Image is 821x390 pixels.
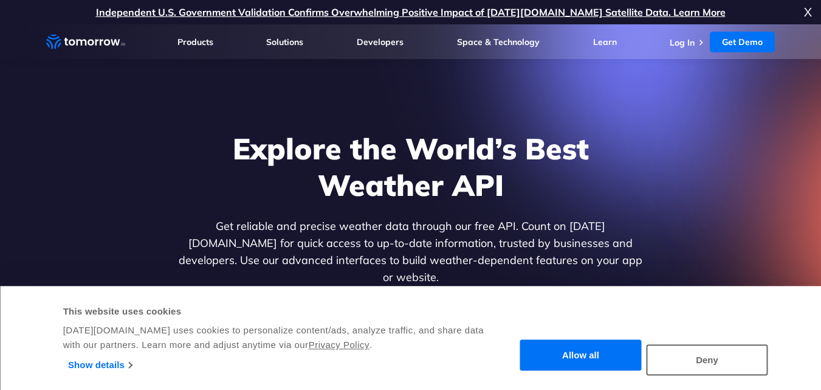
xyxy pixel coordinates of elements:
[176,218,645,286] p: Get reliable and precise weather data through our free API. Count on [DATE][DOMAIN_NAME] for quic...
[68,356,132,374] a: Show details
[177,37,213,47] a: Products
[457,37,540,47] a: Space & Technology
[357,37,404,47] a: Developers
[647,344,768,375] button: Deny
[63,304,499,319] div: This website uses cookies
[710,32,775,52] a: Get Demo
[176,130,645,203] h1: Explore the World’s Best Weather API
[309,340,369,350] a: Privacy Policy
[266,37,303,47] a: Solutions
[96,6,726,18] a: Independent U.S. Government Validation Confirms Overwhelming Positive Impact of [DATE][DOMAIN_NAM...
[46,33,125,51] a: Home link
[63,323,499,352] div: [DATE][DOMAIN_NAME] uses cookies to personalize content/ads, analyze traffic, and share data with...
[520,340,642,371] button: Allow all
[670,37,695,48] a: Log In
[593,37,617,47] a: Learn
